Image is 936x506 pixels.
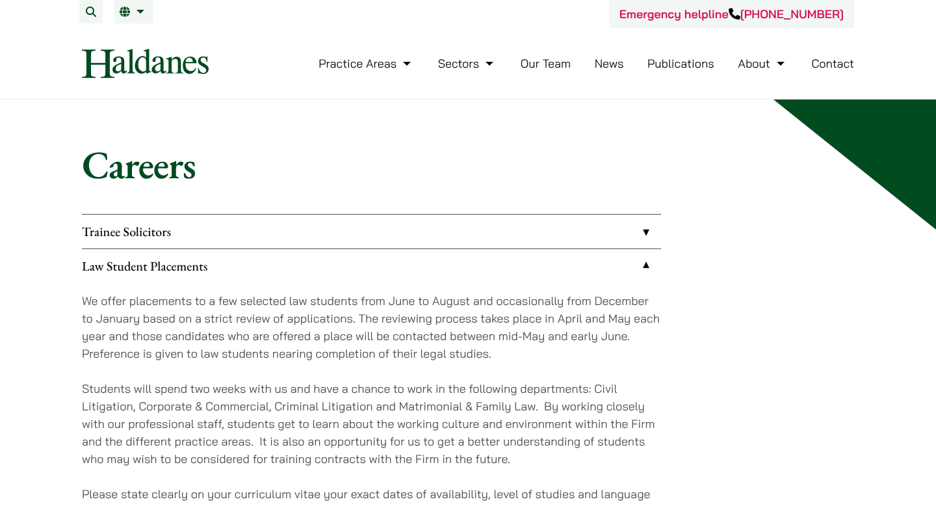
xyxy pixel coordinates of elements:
p: Students will spend two weeks with us and have a chance to work in the following departments: Civ... [82,380,661,468]
a: EN [120,7,148,17]
a: Contact [811,56,854,71]
a: News [595,56,624,71]
a: Practice Areas [318,56,414,71]
p: We offer placements to a few selected law students from June to August and occasionally from Dece... [82,292,661,362]
a: Emergency helpline[PHONE_NUMBER] [619,7,844,21]
a: About [738,56,787,71]
a: Trainee Solicitors [82,215,661,248]
h1: Careers [82,141,854,188]
a: Law Student Placements [82,249,661,283]
a: Our Team [521,56,571,71]
div: Law Student Placements [82,283,661,506]
img: Logo of Haldanes [82,49,209,78]
a: Publications [647,56,714,71]
a: Sectors [438,56,497,71]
